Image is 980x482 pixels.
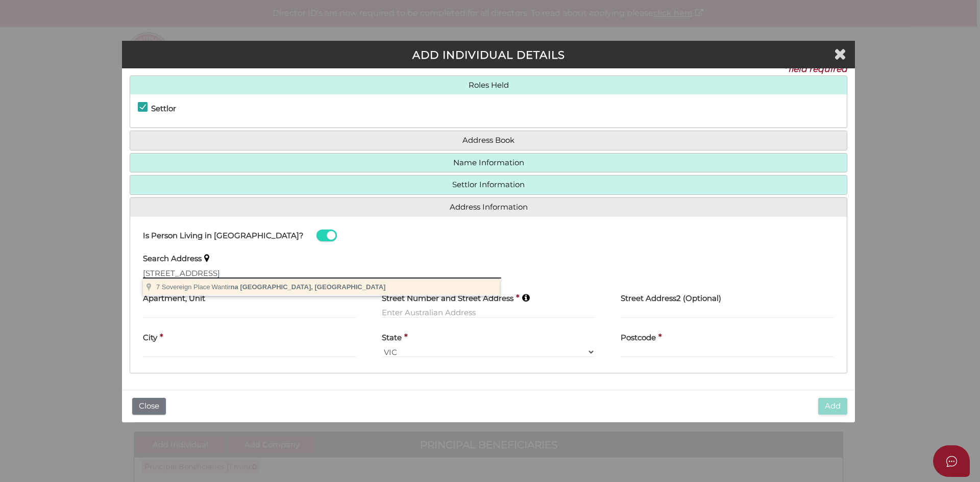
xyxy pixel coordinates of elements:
h4: Street Address2 (Optional) [621,294,721,303]
button: Add [818,398,847,415]
input: Enter Australian Address [382,307,595,318]
h4: City [143,334,157,342]
i: Keep typing in your address(including suburb) until it appears [204,253,209,262]
a: Settlor Information [138,181,839,189]
h4: Search Address [143,255,202,263]
button: Open asap [933,445,970,477]
h4: Street Number and Street Address [382,294,513,303]
h4: Apartment, Unit [143,294,205,303]
span: na [GEOGRAPHIC_DATA], [GEOGRAPHIC_DATA] [212,283,386,291]
h4: State [382,334,402,342]
span: 7 [156,283,160,291]
h4: Is Person Living in [GEOGRAPHIC_DATA]? [143,232,304,240]
a: Address Information [138,203,839,212]
h4: Postcode [621,334,656,342]
input: Enter Address [143,267,501,278]
i: Keep typing in your address(including suburb) until it appears [522,293,530,302]
span: Wantir [212,283,231,291]
span: Sovereign Place [162,283,210,291]
button: Close [132,398,166,415]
